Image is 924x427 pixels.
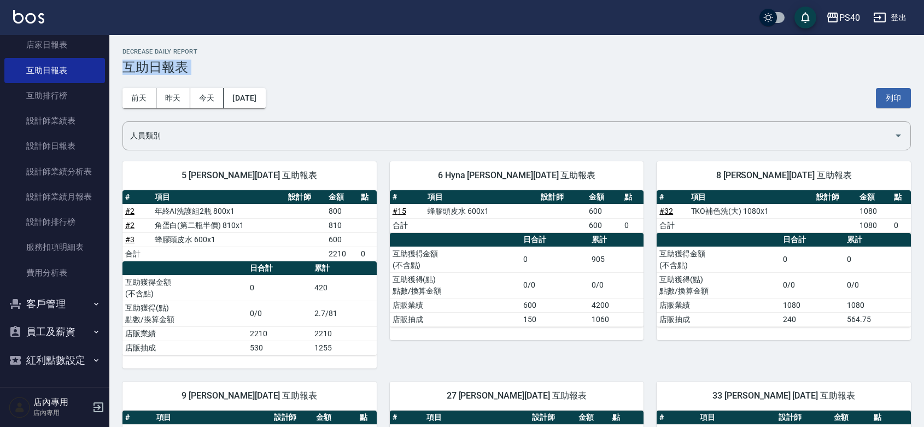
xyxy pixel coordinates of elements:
td: 店販抽成 [122,341,247,355]
td: 600 [521,298,589,312]
span: 33 [PERSON_NAME] [DATE] 互助報表 [670,390,898,401]
td: 1255 [312,341,376,355]
td: 1060 [589,312,644,326]
td: 0/0 [247,301,312,326]
table: a dense table [122,261,377,355]
th: 設計師 [271,411,313,425]
th: 點 [610,411,644,425]
div: PS40 [839,11,860,25]
button: 客戶管理 [4,290,105,318]
th: 項目 [688,190,814,204]
td: 2210 [247,326,312,341]
a: 設計師業績月報表 [4,184,105,209]
th: # [657,411,697,425]
td: 1080 [857,204,891,218]
th: 點 [891,190,911,204]
td: 合計 [657,218,688,232]
button: 今天 [190,88,224,108]
td: 530 [247,341,312,355]
a: #2 [125,207,134,215]
td: 0 [358,247,377,261]
th: 點 [622,190,644,204]
button: [DATE] [224,88,265,108]
th: 項目 [697,411,776,425]
td: 0/0 [521,272,589,298]
button: 昨天 [156,88,190,108]
a: 設計師日報表 [4,133,105,159]
span: 9 [PERSON_NAME][DATE] 互助報表 [136,390,364,401]
th: 點 [358,190,377,204]
td: 0/0 [844,272,911,298]
a: 設計師業績表 [4,108,105,133]
th: 金額 [576,411,610,425]
th: # [122,411,154,425]
td: 合計 [390,218,425,232]
th: 日合計 [247,261,312,276]
td: 0 [247,275,312,301]
span: 6 Hyna [PERSON_NAME][DATE] 互助報表 [403,170,631,181]
table: a dense table [657,190,911,233]
td: 1080 [857,218,891,232]
span: 8 [PERSON_NAME][DATE] 互助報表 [670,170,898,181]
td: 互助獲得(點) 點數/換算金額 [390,272,521,298]
a: #3 [125,235,134,244]
td: 600 [586,218,621,232]
th: # [390,190,425,204]
th: 設計師 [814,190,856,204]
th: 日合計 [521,233,589,247]
th: 設計師 [285,190,325,204]
th: 設計師 [776,411,831,425]
th: 金額 [313,411,357,425]
td: 0 [622,218,644,232]
button: 紅利點數設定 [4,346,105,375]
th: 金額 [857,190,891,204]
td: 564.75 [844,312,911,326]
th: # [657,190,688,204]
a: 設計師排行榜 [4,209,105,235]
p: 店內專用 [33,408,89,418]
td: 1080 [844,298,911,312]
th: 項目 [425,190,538,204]
th: 金額 [326,190,358,204]
button: 前天 [122,88,156,108]
span: 27 [PERSON_NAME][DATE] 互助報表 [403,390,631,401]
td: 0/0 [589,272,644,298]
td: 蜂膠頭皮水 600x1 [425,204,538,218]
th: 日合計 [780,233,844,247]
td: 0/0 [780,272,844,298]
button: 員工及薪資 [4,318,105,346]
td: 0 [521,247,589,272]
th: 累計 [312,261,376,276]
td: 2210 [312,326,376,341]
th: 設計師 [538,190,586,204]
td: 互助獲得金額 (不含點) [657,247,780,272]
a: 互助排行榜 [4,83,105,108]
h5: 店內專用 [33,397,89,408]
span: 5 [PERSON_NAME][DATE] 互助報表 [136,170,364,181]
img: Person [9,396,31,418]
h3: 互助日報表 [122,60,911,75]
input: 人員名稱 [127,126,890,145]
img: Logo [13,10,44,24]
th: # [390,411,424,425]
td: TKO補色洗(大) 1080x1 [688,204,814,218]
a: #15 [393,207,406,215]
a: 互助日報表 [4,58,105,83]
a: 服務扣項明細表 [4,235,105,260]
th: 項目 [424,411,529,425]
td: 2.7/81 [312,301,376,326]
td: 互助獲得(點) 點數/換算金額 [122,301,247,326]
table: a dense table [657,233,911,327]
a: #2 [125,221,134,230]
td: 4200 [589,298,644,312]
td: 2210 [326,247,358,261]
a: #32 [659,207,673,215]
td: 240 [780,312,844,326]
td: 年終AI洗護組2瓶 800x1 [152,204,286,218]
button: 列印 [876,88,911,108]
td: 0 [780,247,844,272]
a: 店家日報表 [4,32,105,57]
td: 店販業績 [390,298,521,312]
button: PS40 [822,7,864,29]
button: save [794,7,816,28]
